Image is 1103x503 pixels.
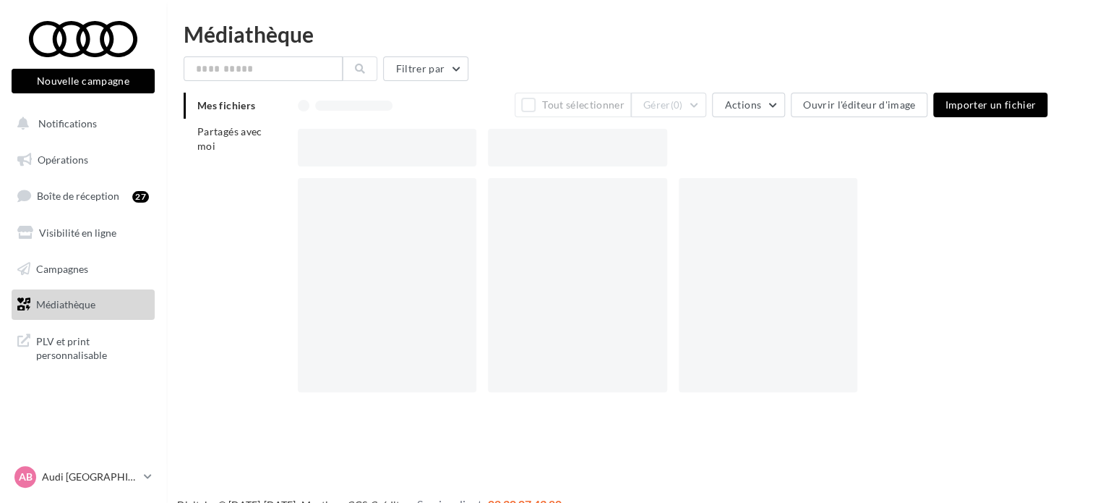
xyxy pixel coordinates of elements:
[712,93,784,117] button: Actions
[515,93,630,117] button: Tout sélectionner
[9,326,158,368] a: PLV et print personnalisable
[197,99,255,111] span: Mes fichiers
[197,125,262,152] span: Partagés avec moi
[383,56,468,81] button: Filtrer par
[36,331,149,363] span: PLV et print personnalisable
[9,289,158,320] a: Médiathèque
[631,93,707,117] button: Gérer(0)
[12,69,155,93] button: Nouvelle campagne
[38,117,97,130] span: Notifications
[945,98,1036,111] span: Importer un fichier
[37,190,119,202] span: Boîte de réception
[9,145,158,175] a: Opérations
[791,93,927,117] button: Ouvrir l'éditeur d'image
[184,23,1086,45] div: Médiathèque
[132,191,149,203] div: 27
[42,470,138,484] p: Audi [GEOGRAPHIC_DATA]
[671,99,683,111] span: (0)
[19,470,33,484] span: AB
[36,298,95,310] span: Médiathèque
[724,98,760,111] span: Actions
[9,109,152,139] button: Notifications
[12,463,155,491] a: AB Audi [GEOGRAPHIC_DATA]
[9,180,158,211] a: Boîte de réception27
[38,153,88,166] span: Opérations
[933,93,1047,117] button: Importer un fichier
[39,227,116,239] span: Visibilité en ligne
[9,254,158,284] a: Campagnes
[9,218,158,248] a: Visibilité en ligne
[36,262,88,274] span: Campagnes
